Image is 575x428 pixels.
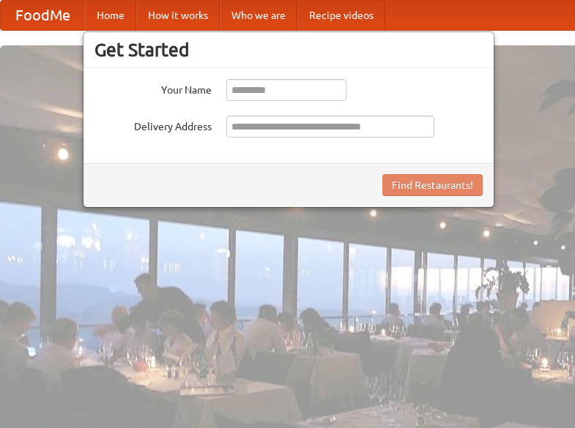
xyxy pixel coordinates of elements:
[94,39,483,61] h3: Get Started
[220,1,297,30] a: Who we are
[1,1,85,30] a: FoodMe
[297,1,385,30] a: Recipe videos
[85,1,136,30] a: Home
[94,116,212,134] label: Delivery Address
[94,79,212,97] label: Your Name
[136,1,220,30] a: How it works
[382,174,483,196] button: Find Restaurants!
